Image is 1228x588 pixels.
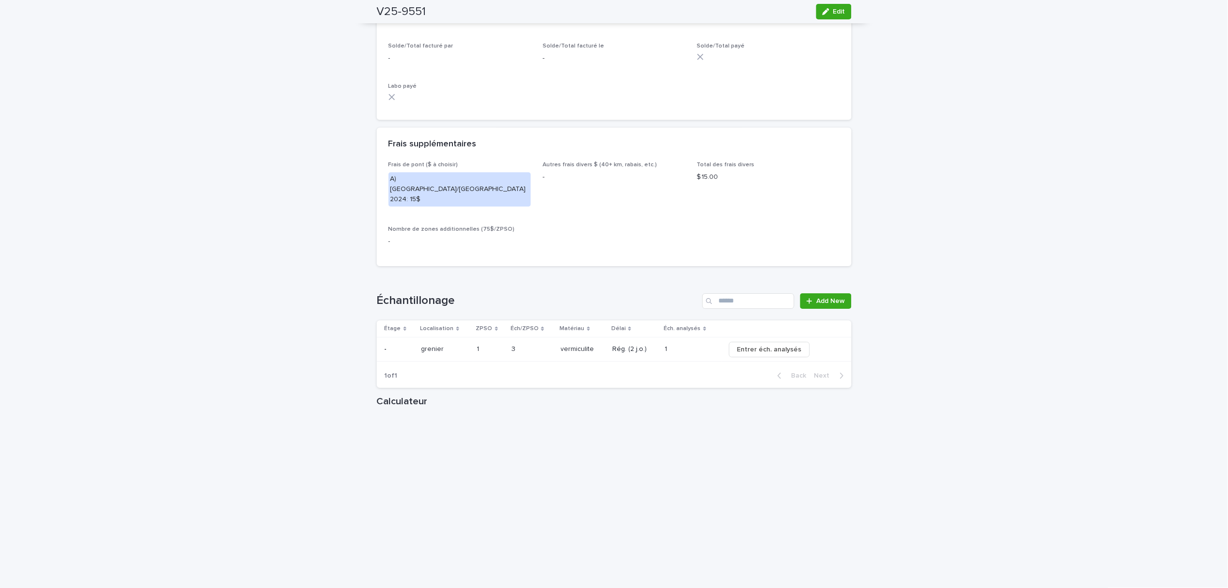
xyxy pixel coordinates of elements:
h2: V25-9551 [377,5,426,19]
p: 1 [477,343,482,353]
button: Edit [816,4,852,19]
span: Solde/Total facturé le [543,43,604,49]
p: Matériau [560,323,585,334]
span: Next [814,372,836,379]
button: Entrer éch. analysés [729,342,810,357]
span: Solde/Total payé [697,43,745,49]
span: Nombre de zones additionnelles (75$/ZPSO) [389,226,515,232]
span: Labo payé [389,83,417,89]
p: Délai [611,323,626,334]
p: - [543,172,685,182]
p: Localisation [420,323,454,334]
p: Éch. analysés [664,323,701,334]
span: Edit [833,8,845,15]
p: - [543,53,685,64]
span: Total des frais divers [697,162,755,168]
p: - [389,237,531,247]
span: Autres frais divers $ (40+ km, rabais, etc.) [543,162,657,168]
span: Solde/Total facturé par [389,43,453,49]
tr: -- greniergrenier 11 33 vermiculitevermiculite Rég. (2 j.o.)11 Entrer éch. analysés [377,337,852,362]
p: Étage [385,323,401,334]
p: Rég. (2 j.o.) [612,345,657,353]
p: grenier [421,343,446,353]
h1: Calculateur [377,396,852,407]
input: Search [702,293,794,309]
h2: Frais supplémentaires [389,139,477,150]
p: - [385,343,389,353]
button: Back [770,371,810,380]
p: 1 [665,343,669,353]
button: Next [810,371,852,380]
div: A) [GEOGRAPHIC_DATA]/[GEOGRAPHIC_DATA] 2024: 15$ [389,172,531,206]
h1: Échantillonage [377,294,699,308]
span: Add New [817,298,845,304]
p: - [389,53,531,64]
p: $ 15.00 [697,172,840,182]
p: 1 of 1 [377,364,405,388]
p: Éch/ZPSO [511,323,539,334]
p: 3 [512,343,517,353]
span: Entrer éch. analysés [737,345,802,354]
p: ZPSO [476,323,493,334]
a: Add New [800,293,851,309]
span: Frais de pont ($ à choisir) [389,162,458,168]
span: Back [786,372,807,379]
p: vermiculite [561,343,596,353]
